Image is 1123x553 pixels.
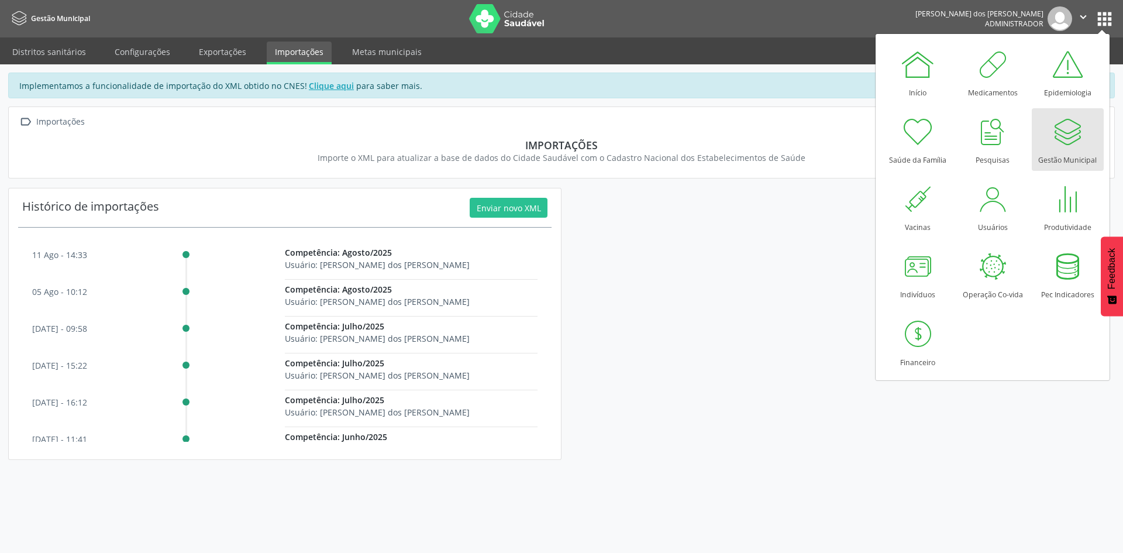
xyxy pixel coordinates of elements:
[34,114,87,130] div: Importações
[32,433,87,445] p: [DATE] - 11:41
[32,249,87,261] p: 11 ago - 14:33
[1077,11,1090,23] i: 
[1032,41,1104,104] a: Epidemiologia
[915,9,1043,19] div: [PERSON_NAME] dos [PERSON_NAME]
[285,246,538,259] p: Competência: Agosto/2025
[25,152,1098,164] div: Importe o XML para atualizar a base de dados do Cidade Saudável com o Cadastro Nacional dos Estab...
[882,41,954,104] a: Início
[285,259,470,270] span: Usuário: [PERSON_NAME] dos [PERSON_NAME]
[882,311,954,373] a: Financeiro
[22,198,159,218] div: Histórico de importações
[31,13,90,23] span: Gestão Municipal
[285,431,538,443] p: Competência: Junho/2025
[285,357,538,369] p: Competência: Julho/2025
[985,19,1043,29] span: Administrador
[882,176,954,238] a: Vacinas
[957,41,1029,104] a: Medicamentos
[285,283,538,296] p: Competência: Agosto/2025
[267,42,332,64] a: Importações
[882,108,954,171] a: Saúde da Família
[344,42,430,62] a: Metas municipais
[309,80,354,91] u: Clique aqui
[17,114,34,130] i: 
[470,198,547,218] button: Enviar novo XML
[32,396,87,408] p: [DATE] - 16:12
[1032,176,1104,238] a: Produtividade
[285,333,470,344] span: Usuário: [PERSON_NAME] dos [PERSON_NAME]
[957,243,1029,305] a: Operação Co-vida
[1094,9,1115,29] button: apps
[1101,236,1123,316] button: Feedback - Mostrar pesquisa
[32,286,87,298] p: 05 ago - 10:12
[307,80,356,92] a: Clique aqui
[285,296,470,307] span: Usuário: [PERSON_NAME] dos [PERSON_NAME]
[882,243,954,305] a: Indivíduos
[1048,6,1072,31] img: img
[957,176,1029,238] a: Usuários
[8,9,90,28] a: Gestão Municipal
[285,370,470,381] span: Usuário: [PERSON_NAME] dos [PERSON_NAME]
[106,42,178,62] a: Configurações
[191,42,254,62] a: Exportações
[285,394,538,406] p: Competência: Julho/2025
[285,407,470,418] span: Usuário: [PERSON_NAME] dos [PERSON_NAME]
[1032,243,1104,305] a: Pec Indicadores
[8,73,1115,98] div: Implementamos a funcionalidade de importação do XML obtido no CNES! para saber mais.
[1107,248,1117,289] span: Feedback
[17,114,87,130] a:  Importações
[1032,108,1104,171] a: Gestão Municipal
[1072,6,1094,31] button: 
[4,42,94,62] a: Distritos sanitários
[957,108,1029,171] a: Pesquisas
[285,320,538,332] p: Competência: Julho/2025
[32,322,87,335] p: [DATE] - 09:58
[25,139,1098,152] div: Importações
[32,359,87,372] p: [DATE] - 15:22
